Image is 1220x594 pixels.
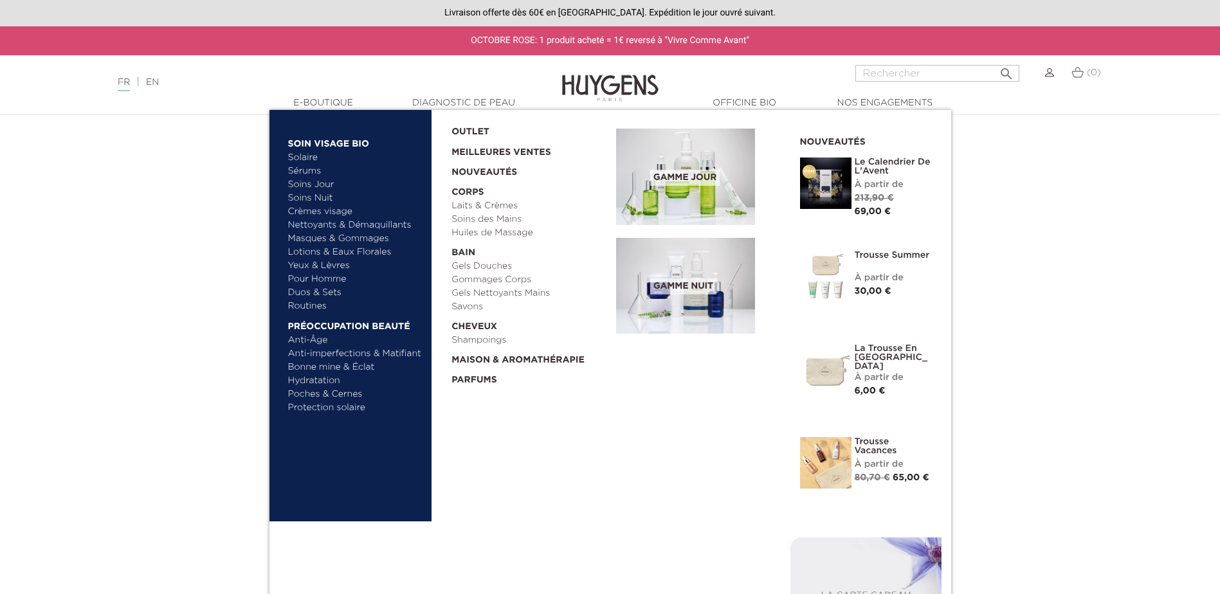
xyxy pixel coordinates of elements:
[288,130,423,151] a: Soin Visage Bio
[288,334,423,347] a: Anti-Âge
[855,207,891,216] span: 69,00 €
[451,199,607,213] a: Laits & Crèmes
[800,132,932,148] h2: Nouveautés
[146,78,159,87] a: EN
[855,65,1019,82] input: Rechercher
[855,194,894,203] span: 213,90 €
[800,437,851,489] img: La Trousse vacances
[288,205,423,219] a: Crèmes visage
[288,178,423,192] a: Soins Jour
[855,386,886,395] span: 6,00 €
[288,300,423,313] a: Routines
[451,179,607,199] a: Corps
[616,129,781,225] a: Gamme jour
[451,159,607,179] a: Nouveautés
[855,271,932,285] div: À partir de
[451,213,607,226] a: Soins des Mains
[680,96,809,110] a: Officine Bio
[451,226,607,240] a: Huiles de Massage
[451,347,607,367] a: Maison & Aromathérapie
[650,278,716,294] span: Gamme nuit
[451,300,607,314] a: Savons
[562,54,659,104] img: Huygens
[451,314,607,334] a: Cheveux
[288,361,423,374] a: Bonne mine & Éclat
[451,287,607,300] a: Gels Nettoyants Mains
[288,347,423,361] a: Anti-imperfections & Matifiant
[855,473,890,482] span: 80,70 €
[855,344,932,371] a: La Trousse en [GEOGRAPHIC_DATA]
[1087,68,1101,77] span: (0)
[253,160,967,184] h1: La page que vous cherchez n'a pas été trouvée.
[118,78,130,91] a: FR
[288,165,423,178] a: Sérums
[616,129,755,225] img: routine_jour_banner.jpg
[253,460,967,485] p: #HUYGENSPARIS
[800,251,851,302] img: Trousse Summer
[253,426,967,450] h2: Suivez-nous
[855,287,891,296] span: 30,00 €
[259,96,388,110] a: E-Boutique
[650,170,720,186] span: Gamme jour
[855,157,932,175] a: Le Calendrier de L'Avent
[616,238,755,334] img: routine_nuit_banner.jpg
[451,119,596,139] a: OUTLET
[288,401,423,415] a: Protection solaire
[855,437,932,455] a: Trousse Vacances
[451,260,607,273] a: Gels Douches
[451,273,607,287] a: Gommages Corps
[995,61,1018,78] button: 
[399,96,528,110] a: Diagnostic de peau
[288,374,423,388] a: Hydratation
[288,259,423,273] a: Yeux & Lèvres
[111,75,498,90] div: |
[451,367,607,387] a: Parfums
[288,151,423,165] a: Solaire
[821,96,949,110] a: Nos engagements
[288,232,423,246] a: Masques & Gommages
[288,313,423,334] a: Préoccupation beauté
[288,273,423,286] a: Pour Homme
[288,388,423,401] a: Poches & Cernes
[451,139,596,159] a: Meilleures Ventes
[855,251,932,260] a: Trousse Summer
[893,473,929,482] span: 65,00 €
[855,371,932,384] div: À partir de
[288,246,423,259] a: Lotions & Eaux Florales
[451,334,607,347] a: Shampoings
[800,344,851,395] img: La Trousse en Coton
[288,219,423,232] a: Nettoyants & Démaquillants
[451,240,607,260] a: Bain
[288,286,423,300] a: Duos & Sets
[855,178,932,192] div: À partir de
[800,157,851,209] img: Le Calendrier de L'Avent
[855,458,932,471] div: À partir de
[616,238,781,334] a: Gamme nuit
[999,62,1014,78] i: 
[288,192,411,205] a: Soins Nuit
